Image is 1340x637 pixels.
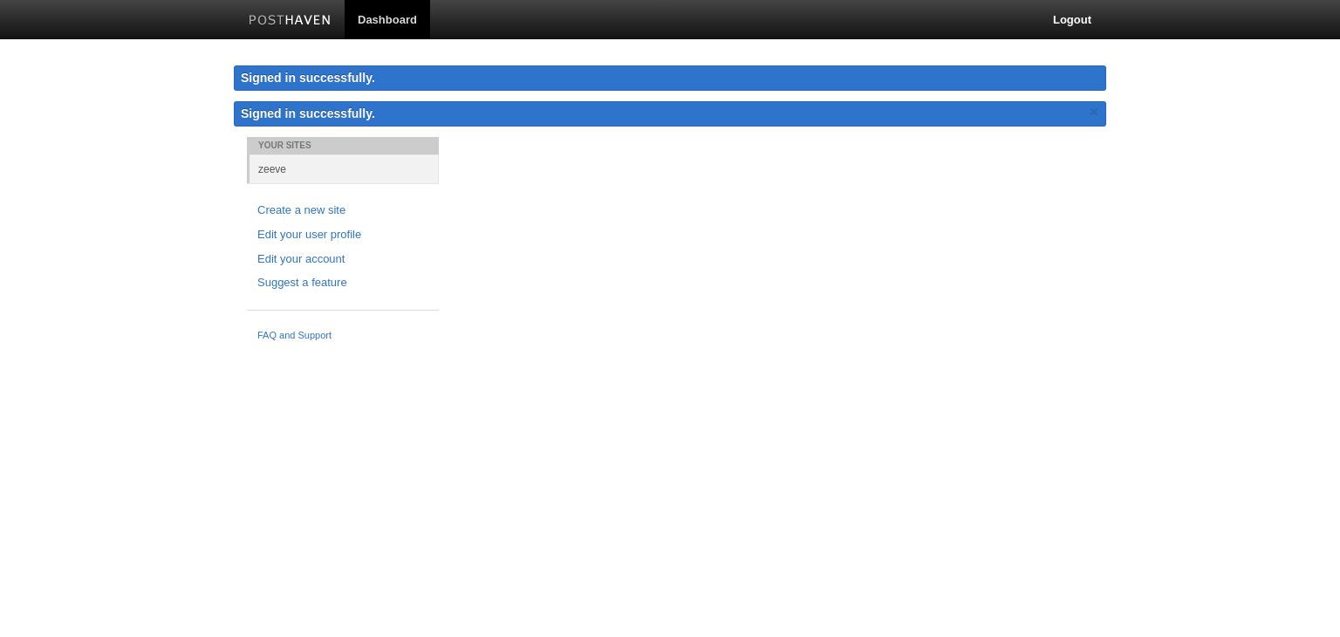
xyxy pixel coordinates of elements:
div: Signed in successfully. [234,65,1106,91]
a: Edit your user profile [257,226,428,244]
a: Create a new site [257,202,428,220]
li: Your Sites [247,137,439,154]
img: Posthaven-bar [249,15,332,28]
span: Signed in successfully. [241,106,375,120]
a: Edit your account [257,250,428,269]
a: × [1086,101,1102,123]
a: FAQ and Support [257,328,428,344]
a: zeeve [250,154,439,183]
a: Suggest a feature [257,274,428,292]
